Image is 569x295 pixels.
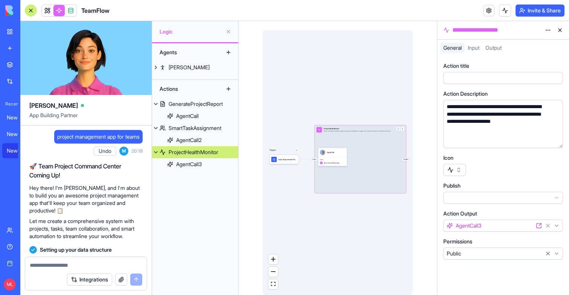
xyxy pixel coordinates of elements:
a: New App [2,143,32,158]
span: ML [4,278,16,290]
div: AgentCallToolsSend Email Notification [318,148,347,166]
button: Invite & Share [516,5,564,17]
span: Output [485,44,502,51]
span: Input [311,157,318,160]
a: New App [2,110,32,125]
span: 20:18 [131,148,143,154]
button: fit view [268,279,278,289]
div: AgentCall2 [176,136,202,144]
span: Input [468,44,479,51]
div: New App [7,147,28,154]
span: Recent [2,101,18,107]
label: Permissions [443,238,472,245]
a: AgentCall3 [152,158,238,170]
span: App Building Partner [29,112,143,125]
span: Output [402,157,410,160]
label: Publish [443,182,461,190]
div: Monitors project health by analyzing progress, deadlines, budget, and team performance to identif... [324,130,391,132]
div: Agents [156,46,216,58]
div: GenerateProjectReport [169,100,223,108]
label: Action title [443,62,469,70]
a: AgentCall [152,110,238,122]
button: zoom in [268,254,278,264]
span: Setting up your data structure [40,246,112,254]
a: GenerateProjectReport [152,98,238,110]
p: Let me create a comprehensive system with projects, tasks, team collaboration, and smart automati... [29,217,143,240]
span: Send Email Notification [324,162,340,164]
g: Edge from 68a603e1875cbf851ae03b75 to 68a603db3e99e2279abfad07 [299,159,314,160]
div: New App [7,130,28,138]
div: Triggers [269,141,298,164]
p: Hey there! I'm [PERSON_NAME], and I'm about to build you an awesome project management app that'l... [29,184,143,214]
span: M [119,147,128,156]
div: AgentCall3 [176,160,202,168]
button: Undo [94,147,116,156]
div: AgentCall [327,151,334,153]
a: ProjectHealthMonitor [152,146,238,158]
label: Action Output [443,210,477,217]
button: Integrations [67,274,112,286]
div: SmartTaskAssignment [169,124,221,132]
div: Actions [156,83,216,95]
div: AgentCall [176,112,199,120]
h2: 🚀 Team Project Command Center Coming Up! [29,162,143,180]
div: [PERSON_NAME] [169,64,210,71]
div: ProjectHealthMonitor [169,148,218,156]
a: AgentCall2 [152,134,238,146]
div: Daily Project Health CheckTrigger [278,158,297,160]
div: InputProjectHealthMonitorMonitors project health by analyzing progress, deadlines, budget, and te... [315,125,406,193]
a: SmartTaskAssignment [152,122,238,134]
label: Icon [443,154,453,162]
span: TeamFlow [81,6,110,15]
span: [PERSON_NAME] [29,101,78,110]
div: New App [7,114,28,121]
span: Tools [320,159,345,161]
a: [PERSON_NAME] [152,61,238,73]
button: zoom out [268,267,278,277]
p: Triggers [269,148,276,152]
span: project management app for teams [57,133,140,141]
img: logo [5,5,52,16]
span: General [443,44,462,51]
label: Action Description [443,90,488,98]
div: ProjectHealthMonitor [324,127,391,130]
a: New App [2,127,32,142]
div: Daily Project Health CheckTrigger [269,155,298,164]
span: Logic [160,28,222,35]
